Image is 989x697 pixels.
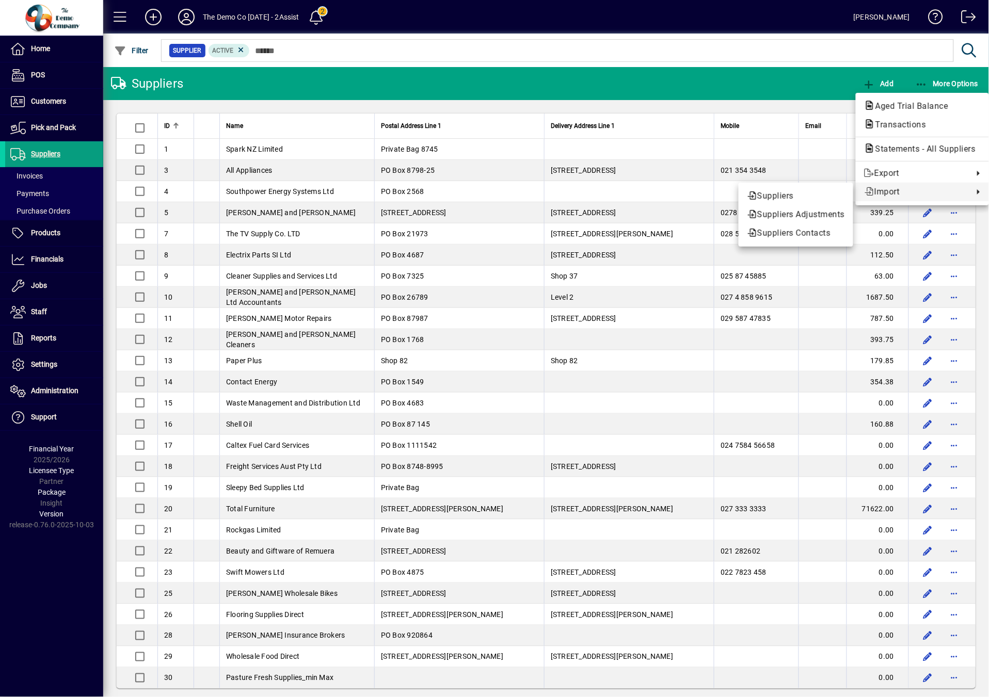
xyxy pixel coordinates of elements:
span: Statements - All Suppliers [864,144,981,154]
span: Import [864,186,968,198]
span: Aged Trial Balance [864,101,953,111]
span: Suppliers Contacts [747,227,845,239]
span: Transactions [864,120,931,129]
span: Export [864,167,968,180]
span: Suppliers [747,190,845,202]
span: Suppliers Adjustments [747,208,845,221]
